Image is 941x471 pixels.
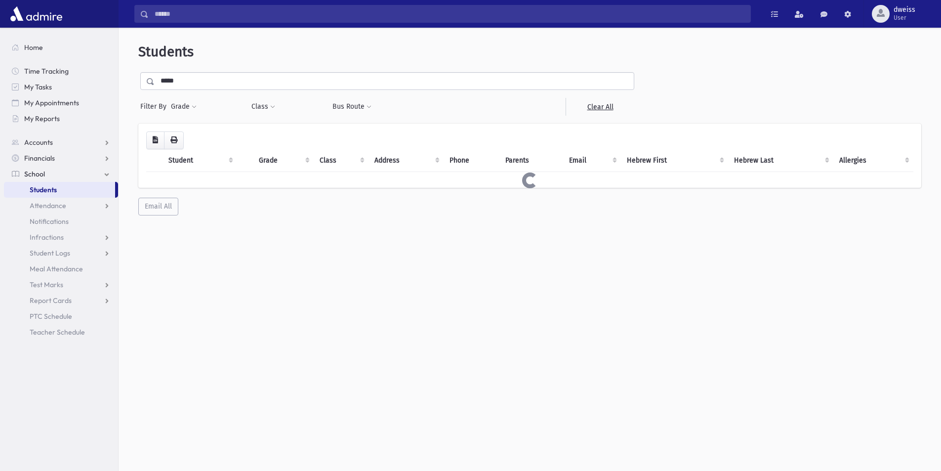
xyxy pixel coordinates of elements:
a: Students [4,182,115,198]
span: My Reports [24,114,60,123]
a: Notifications [4,214,118,229]
a: Financials [4,150,118,166]
th: Hebrew Last [728,149,834,172]
a: School [4,166,118,182]
a: Clear All [566,98,634,116]
th: Hebrew First [621,149,728,172]
th: Student [163,149,237,172]
span: Accounts [24,138,53,147]
a: Student Logs [4,245,118,261]
a: Accounts [4,134,118,150]
span: Time Tracking [24,67,69,76]
a: Infractions [4,229,118,245]
a: Attendance [4,198,118,214]
a: My Reports [4,111,118,127]
a: Teacher Schedule [4,324,118,340]
button: Grade [170,98,197,116]
span: Financials [24,154,55,163]
input: Search [149,5,750,23]
span: Home [24,43,43,52]
span: Notifications [30,217,69,226]
button: Print [164,131,184,149]
a: PTC Schedule [4,308,118,324]
span: dweiss [894,6,915,14]
th: Allergies [833,149,913,172]
th: Address [368,149,444,172]
button: Bus Route [332,98,372,116]
span: Infractions [30,233,64,242]
a: Meal Attendance [4,261,118,277]
span: Student Logs [30,249,70,257]
span: Students [30,185,57,194]
a: Test Marks [4,277,118,293]
span: Teacher Schedule [30,328,85,337]
span: Test Marks [30,280,63,289]
span: PTC Schedule [30,312,72,321]
span: My Appointments [24,98,79,107]
img: AdmirePro [8,4,65,24]
span: School [24,170,45,178]
button: CSV [146,131,164,149]
span: My Tasks [24,83,52,91]
th: Phone [444,149,499,172]
span: Filter By [140,101,170,112]
a: Time Tracking [4,63,118,79]
a: Report Cards [4,293,118,308]
th: Grade [253,149,313,172]
th: Class [314,149,369,172]
span: User [894,14,915,22]
a: Home [4,40,118,55]
button: Email All [138,198,178,215]
th: Email [563,149,621,172]
span: Meal Attendance [30,264,83,273]
a: My Tasks [4,79,118,95]
span: Report Cards [30,296,72,305]
a: My Appointments [4,95,118,111]
button: Class [251,98,276,116]
th: Parents [499,149,563,172]
span: Students [138,43,194,60]
span: Attendance [30,201,66,210]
